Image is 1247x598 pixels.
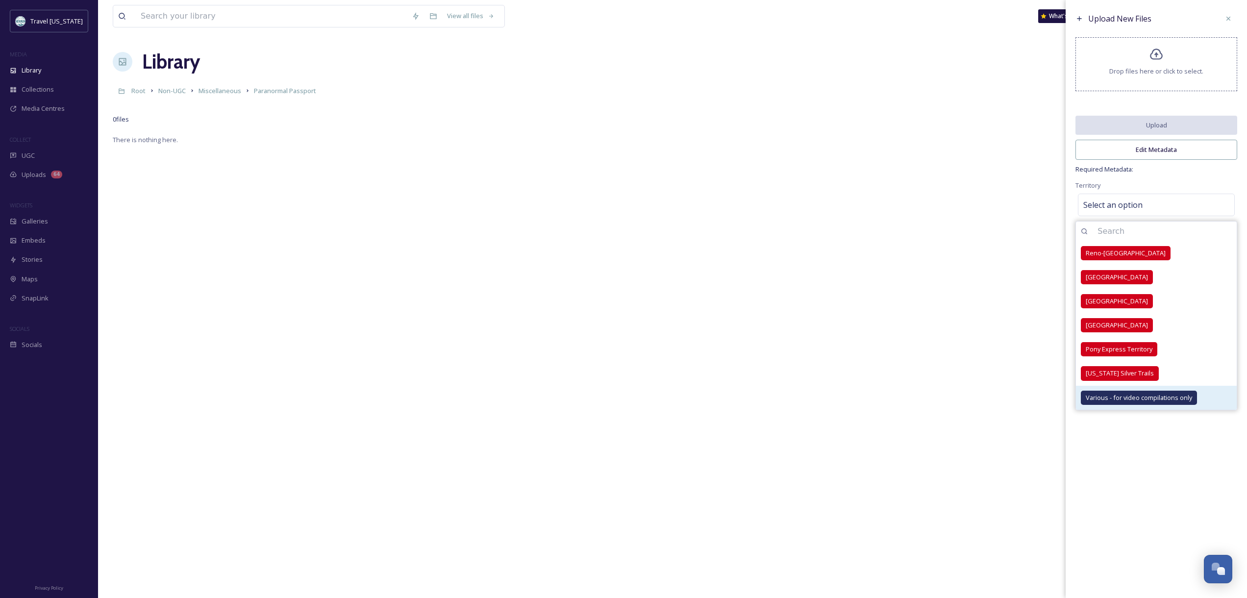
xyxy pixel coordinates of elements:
span: Various - for video compilations only [1086,393,1192,402]
span: Pony Express Territory [1086,345,1152,354]
span: Select an option [1083,199,1143,211]
span: [US_STATE] Silver Trails [1086,369,1154,378]
div: 64 [51,171,62,178]
span: Collections [22,85,54,94]
span: Non-UGC [158,86,186,95]
span: Privacy Policy [35,585,63,591]
a: Non-UGC [158,85,186,97]
span: COLLECT [10,136,31,143]
a: Root [131,85,146,97]
button: Upload [1075,116,1237,135]
a: Miscellaneous [199,85,241,97]
span: Library [22,66,41,75]
span: Root [131,86,146,95]
span: [GEOGRAPHIC_DATA] [1086,297,1148,306]
a: What's New [1038,9,1087,23]
button: Open Chat [1204,555,1232,583]
span: [GEOGRAPHIC_DATA] [1086,321,1148,330]
span: Drop files here or click to select. [1109,67,1203,76]
input: Search [1093,221,1237,242]
span: 0 file s [113,115,129,124]
a: Privacy Policy [35,581,63,593]
span: Galleries [22,217,48,226]
span: Maps [22,274,38,284]
span: There is nothing here. [113,135,178,144]
span: Required Metadata: [1075,165,1237,174]
span: Socials [22,340,42,349]
span: MEDIA [10,50,27,58]
span: SOCIALS [10,325,29,332]
span: Reno-[GEOGRAPHIC_DATA] [1086,249,1166,258]
span: [GEOGRAPHIC_DATA] [1086,273,1148,282]
span: Embeds [22,236,46,245]
a: Library [142,47,200,76]
span: Uploads [22,170,46,179]
span: UGC [22,151,35,160]
img: download.jpeg [16,16,25,26]
span: Upload New Files [1088,13,1151,24]
input: Search your library [136,5,407,27]
span: Media Centres [22,104,65,113]
span: Travel [US_STATE] [30,17,83,25]
a: Paranormal Passport [254,85,316,97]
span: WIDGETS [10,201,32,209]
span: Paranormal Passport [254,86,316,95]
span: Territory [1075,181,1100,190]
a: View all files [442,6,499,25]
span: Stories [22,255,43,264]
span: SnapLink [22,294,49,303]
button: Edit Metadata [1075,140,1237,160]
span: Miscellaneous [199,86,241,95]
